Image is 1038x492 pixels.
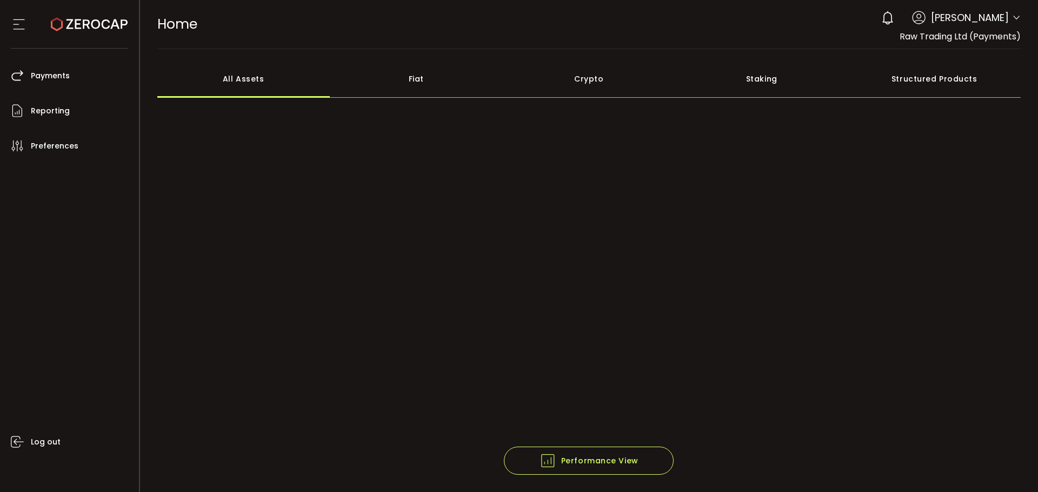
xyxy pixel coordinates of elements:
span: Log out [31,434,61,450]
span: [PERSON_NAME] [931,10,1009,25]
div: Fiat [330,60,503,98]
div: Structured Products [848,60,1021,98]
span: Home [157,15,197,33]
span: Payments [31,68,70,84]
span: Reporting [31,103,70,119]
iframe: Chat Widget [984,440,1038,492]
div: All Assets [157,60,330,98]
span: Raw Trading Ltd (Payments) [900,30,1021,43]
button: Performance View [504,447,674,475]
div: Crypto [503,60,676,98]
span: Performance View [540,453,638,469]
div: Staking [675,60,848,98]
span: Preferences [31,138,78,154]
